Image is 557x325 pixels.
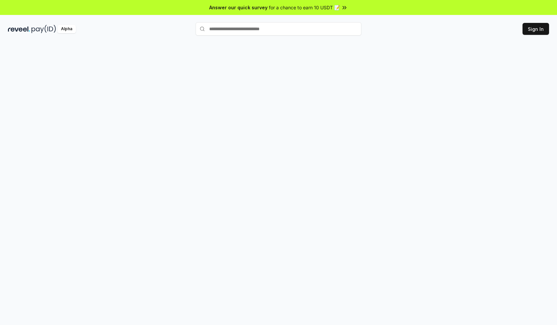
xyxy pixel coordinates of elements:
[269,4,340,11] span: for a chance to earn 10 USDT 📝
[8,25,30,33] img: reveel_dark
[523,23,549,35] button: Sign In
[31,25,56,33] img: pay_id
[209,4,268,11] span: Answer our quick survey
[57,25,76,33] div: Alpha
